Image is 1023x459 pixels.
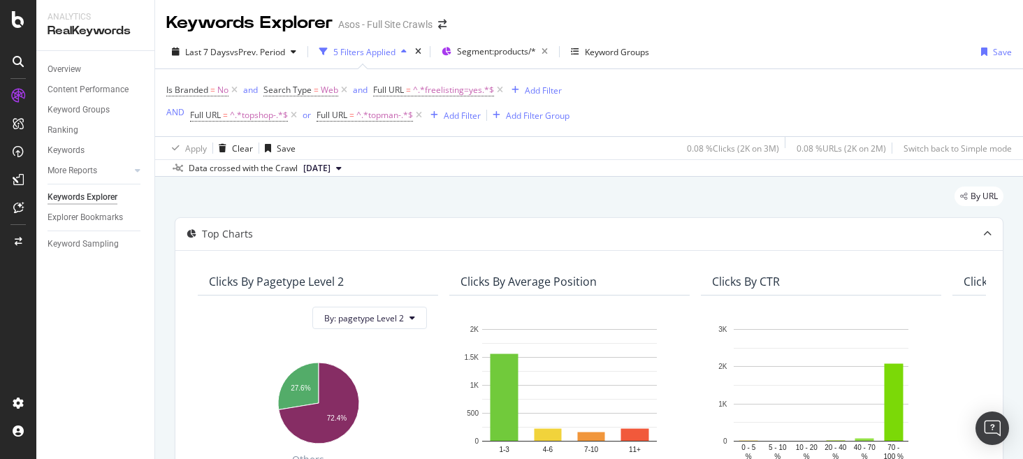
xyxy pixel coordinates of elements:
div: legacy label [955,187,1003,206]
button: [DATE] [298,160,347,177]
span: = [349,109,354,121]
a: Explorer Bookmarks [48,210,145,225]
a: Keywords [48,143,145,158]
span: Full URL [190,109,221,121]
div: times [412,45,424,59]
text: 1-3 [499,446,509,453]
span: Last 7 Days [185,46,230,58]
button: Add Filter [506,82,562,99]
text: 1K [470,381,479,389]
div: Add Filter [525,85,562,96]
text: 0 [723,437,727,445]
div: More Reports [48,163,97,178]
button: AND [166,105,184,119]
div: Data crossed with the Crawl [189,162,298,175]
span: Is Branded [166,84,208,96]
button: Last 7 DaysvsPrev. Period [166,41,302,63]
div: Ranking [48,123,78,138]
button: Apply [166,137,207,159]
span: vs Prev. Period [230,46,285,58]
div: Switch back to Simple mode [904,143,1012,154]
div: A chart. [209,356,427,446]
text: 10 - 20 [796,444,818,451]
div: and [243,84,258,96]
text: 40 - 70 [854,444,876,451]
button: By: pagetype Level 2 [312,307,427,329]
text: 3K [718,326,727,333]
text: 27.6% [291,384,310,392]
div: Analytics [48,11,143,23]
div: Keyword Sampling [48,237,119,252]
span: Full URL [317,109,347,121]
div: Save [277,143,296,154]
a: Content Performance [48,82,145,97]
button: Segment:products/* [436,41,553,63]
span: = [406,84,411,96]
button: and [243,83,258,96]
text: 70 - [887,444,899,451]
div: Clicks By pagetype Level 2 [209,275,344,289]
span: ^.*freelisting=yes.*$ [413,80,494,100]
div: Clear [232,143,253,154]
div: Clicks By Average Position [460,275,597,289]
text: 2K [718,363,727,371]
text: 2K [470,326,479,333]
div: arrow-right-arrow-left [438,20,447,29]
div: Apply [185,143,207,154]
button: Save [975,41,1012,63]
div: AND [166,106,184,118]
div: and [353,84,368,96]
a: Ranking [48,123,145,138]
div: Keywords Explorer [166,11,333,35]
text: 1.5K [464,354,479,361]
div: Overview [48,62,81,77]
button: Add Filter [425,107,481,124]
div: 0.08 % Clicks ( 2K on 3M ) [687,143,779,154]
div: Open Intercom Messenger [975,411,1009,445]
text: 5 - 10 [769,444,787,451]
div: 5 Filters Applied [333,46,396,58]
div: Keyword Groups [48,103,110,117]
button: Keyword Groups [565,41,655,63]
a: Keyword Sampling [48,237,145,252]
span: 2025 Aug. 12th [303,162,331,175]
text: 0 [474,437,479,445]
div: 0.08 % URLs ( 2K on 2M ) [797,143,886,154]
button: Switch back to Simple mode [898,137,1012,159]
span: By: pagetype Level 2 [324,312,404,324]
div: Add Filter [444,110,481,122]
text: 7-10 [584,446,598,453]
text: 4-6 [543,446,553,453]
text: 1K [718,400,727,408]
text: 20 - 40 [825,444,847,451]
span: No [217,80,228,100]
div: Explorer Bookmarks [48,210,123,225]
div: Add Filter Group [506,110,569,122]
div: Asos - Full Site Crawls [338,17,433,31]
button: or [303,108,311,122]
button: and [353,83,368,96]
span: = [223,109,228,121]
span: Segment: products/* [457,45,536,57]
span: = [314,84,319,96]
div: Clicks By CTR [712,275,780,289]
button: Save [259,137,296,159]
a: Keyword Groups [48,103,145,117]
a: More Reports [48,163,131,178]
div: Save [993,46,1012,58]
div: Top Charts [202,227,253,241]
button: Add Filter Group [487,107,569,124]
text: 0 - 5 [741,444,755,451]
button: Clear [213,137,253,159]
span: ^.*topshop-.*$ [230,105,288,125]
div: Content Performance [48,82,129,97]
span: Web [321,80,338,100]
span: = [210,84,215,96]
text: 72.4% [327,415,347,423]
div: Keywords [48,143,85,158]
div: RealKeywords [48,23,143,39]
span: By URL [971,192,998,201]
a: Keywords Explorer [48,190,145,205]
span: ^.*topman-.*$ [356,105,413,125]
text: 500 [467,409,479,417]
